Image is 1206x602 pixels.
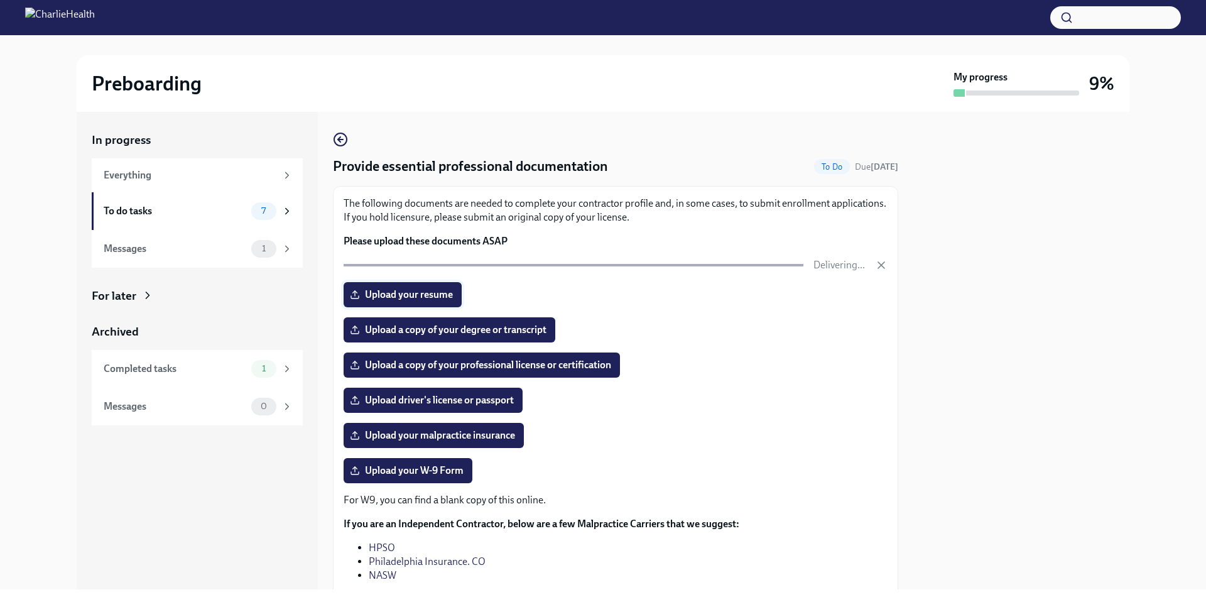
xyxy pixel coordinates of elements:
[333,157,608,176] h4: Provide essential professional documentation
[104,400,246,413] div: Messages
[855,161,898,173] span: October 7th, 2025 08:00
[92,350,303,388] a: Completed tasks1
[344,388,523,413] label: Upload driver's license or passport
[352,394,514,407] span: Upload driver's license or passport
[92,288,303,304] a: For later
[92,192,303,230] a: To do tasks7
[352,288,453,301] span: Upload your resume
[344,235,508,247] strong: Please upload these documents ASAP
[344,423,524,448] label: Upload your malpractice insurance
[813,258,865,272] p: Delivering...
[344,317,555,342] label: Upload a copy of your degree or transcript
[814,162,850,172] span: To Do
[1089,72,1114,95] h3: 9%
[92,324,303,340] a: Archived
[344,282,462,307] label: Upload your resume
[254,244,273,253] span: 1
[92,288,136,304] div: For later
[254,364,273,373] span: 1
[344,493,888,507] p: For W9, you can find a blank copy of this online.
[104,204,246,218] div: To do tasks
[104,242,246,256] div: Messages
[92,230,303,268] a: Messages1
[855,161,898,172] span: Due
[344,458,472,483] label: Upload your W-9 Form
[344,353,620,378] label: Upload a copy of your professional license or certification
[352,324,546,336] span: Upload a copy of your degree or transcript
[104,168,276,182] div: Everything
[253,402,274,411] span: 0
[875,259,888,271] button: Cancel
[104,362,246,376] div: Completed tasks
[369,542,395,554] a: HPSO
[25,8,95,28] img: CharlieHealth
[352,429,515,442] span: Upload your malpractice insurance
[92,71,202,96] h2: Preboarding
[369,569,396,581] a: NASW
[953,70,1008,84] strong: My progress
[369,555,486,567] a: Philadelphia Insurance. CO
[352,359,611,371] span: Upload a copy of your professional license or certification
[92,158,303,192] a: Everything
[92,388,303,425] a: Messages0
[352,464,464,477] span: Upload your W-9 Form
[254,206,273,216] span: 7
[344,197,888,224] p: The following documents are needed to complete your contractor profile and, in some cases, to sub...
[92,132,303,148] a: In progress
[344,518,739,530] strong: If you are an Independent Contractor, below are a few Malpractice Carriers that we suggest:
[871,161,898,172] strong: [DATE]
